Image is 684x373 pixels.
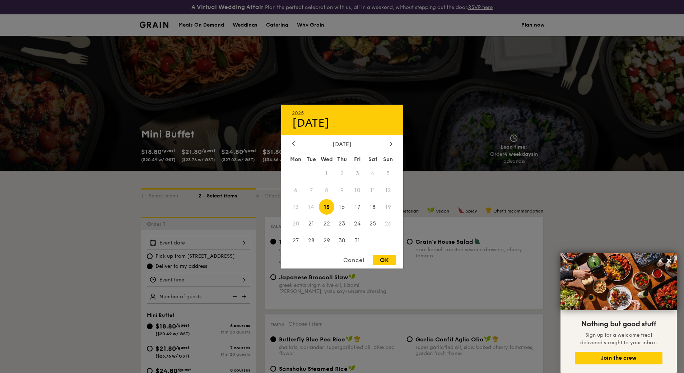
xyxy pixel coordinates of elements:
[334,153,350,165] div: Thu
[319,216,334,232] span: 22
[373,255,396,265] div: OK
[365,165,381,181] span: 4
[292,110,392,116] div: 2025
[319,153,334,165] div: Wed
[350,153,365,165] div: Fri
[365,153,381,165] div: Sat
[303,216,319,232] span: 21
[664,255,675,266] button: Close
[334,165,350,181] span: 2
[303,233,319,248] span: 28
[334,199,350,215] span: 16
[303,182,319,198] span: 7
[288,216,304,232] span: 20
[319,233,334,248] span: 29
[381,182,396,198] span: 12
[350,233,365,248] span: 31
[381,199,396,215] span: 19
[560,253,677,310] img: DSC07876-Edit02-Large.jpeg
[288,182,304,198] span: 6
[334,182,350,198] span: 9
[319,199,334,215] span: 15
[381,153,396,165] div: Sun
[288,233,304,248] span: 27
[350,216,365,232] span: 24
[319,182,334,198] span: 8
[580,332,657,346] span: Sign up for a welcome treat delivered straight to your inbox.
[334,216,350,232] span: 23
[288,199,304,215] span: 13
[288,153,304,165] div: Mon
[381,216,396,232] span: 26
[381,165,396,181] span: 5
[303,153,319,165] div: Tue
[581,320,656,328] span: Nothing but good stuff
[350,199,365,215] span: 17
[334,233,350,248] span: 30
[319,165,334,181] span: 1
[365,199,381,215] span: 18
[575,352,662,364] button: Join the crew
[292,116,392,130] div: [DATE]
[350,165,365,181] span: 3
[303,199,319,215] span: 14
[365,216,381,232] span: 25
[365,182,381,198] span: 11
[350,182,365,198] span: 10
[336,255,371,265] div: Cancel
[292,140,392,147] div: [DATE]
